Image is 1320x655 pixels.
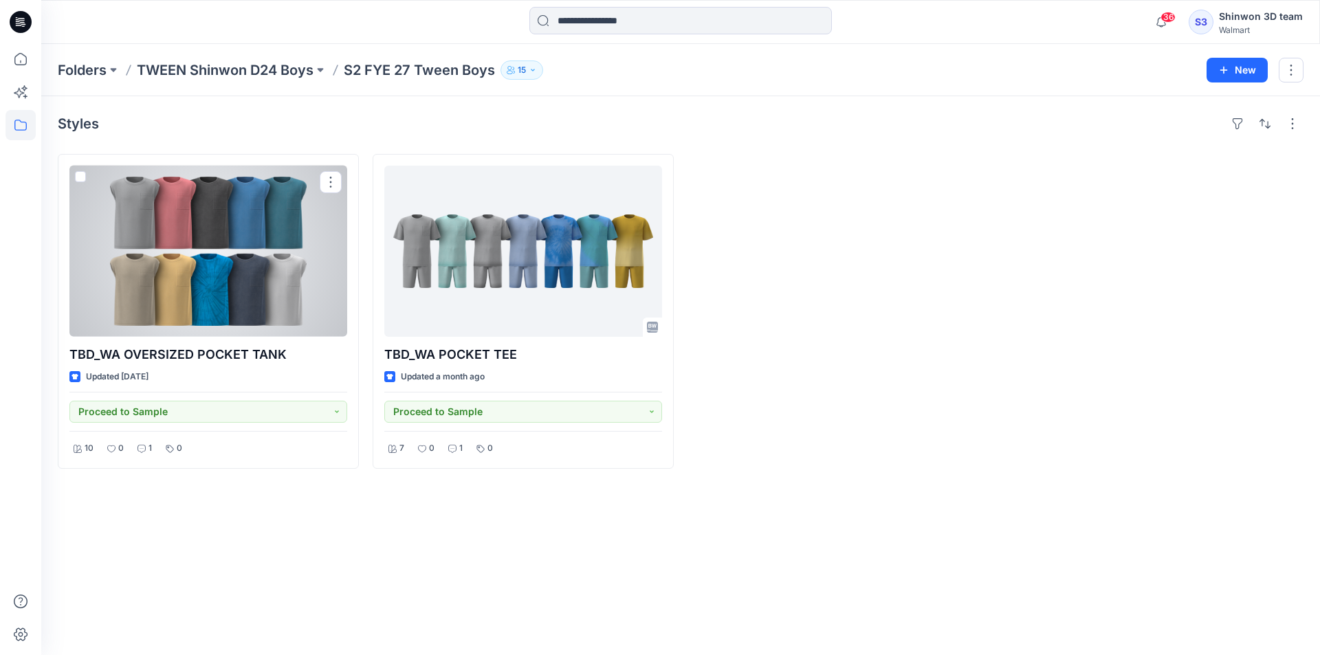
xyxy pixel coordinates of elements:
div: Walmart [1219,25,1303,35]
p: Updated a month ago [401,370,485,384]
button: New [1207,58,1268,82]
p: 0 [429,441,434,456]
a: TWEEN Shinwon D24 Boys [137,60,313,80]
p: 10 [85,441,93,456]
div: Shinwon 3D team [1219,8,1303,25]
p: TBD_WA POCKET TEE [384,345,662,364]
span: 36 [1160,12,1176,23]
button: 15 [500,60,543,80]
p: 0 [177,441,182,456]
h4: Styles [58,115,99,132]
p: Updated [DATE] [86,370,148,384]
p: TBD_WA OVERSIZED POCKET TANK [69,345,347,364]
p: 0 [487,441,493,456]
p: 1 [459,441,463,456]
div: S3 [1189,10,1213,34]
p: 7 [399,441,404,456]
a: Folders [58,60,107,80]
p: S2 FYE 27 Tween Boys [344,60,495,80]
a: TBD_WA POCKET TEE [384,166,662,337]
a: TBD_WA OVERSIZED POCKET TANK [69,166,347,337]
p: 15 [518,63,526,78]
p: 0 [118,441,124,456]
p: 1 [148,441,152,456]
